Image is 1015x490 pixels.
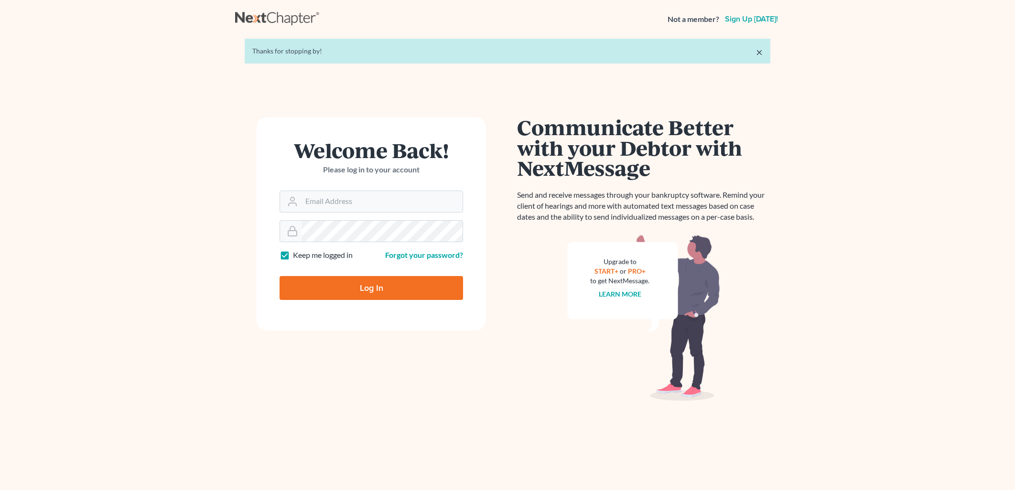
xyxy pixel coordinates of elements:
a: Learn more [599,290,641,298]
a: Forgot your password? [385,250,463,259]
input: Email Address [302,191,463,212]
a: Sign up [DATE]! [723,15,780,23]
img: nextmessage_bg-59042aed3d76b12b5cd301f8e5b87938c9018125f34e5fa2b7a6b67550977c72.svg [567,234,720,401]
a: PRO+ [628,267,646,275]
a: START+ [594,267,618,275]
a: × [756,46,763,58]
div: to get NextMessage. [590,276,649,286]
div: Upgrade to [590,257,649,266]
input: Log In [280,276,463,300]
div: Thanks for stopping by! [252,46,763,56]
h1: Communicate Better with your Debtor with NextMessage [517,117,770,178]
span: or [620,267,626,275]
strong: Not a member? [668,14,719,25]
p: Please log in to your account [280,164,463,175]
label: Keep me logged in [293,250,353,261]
p: Send and receive messages through your bankruptcy software. Remind your client of hearings and mo... [517,190,770,223]
h1: Welcome Back! [280,140,463,160]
